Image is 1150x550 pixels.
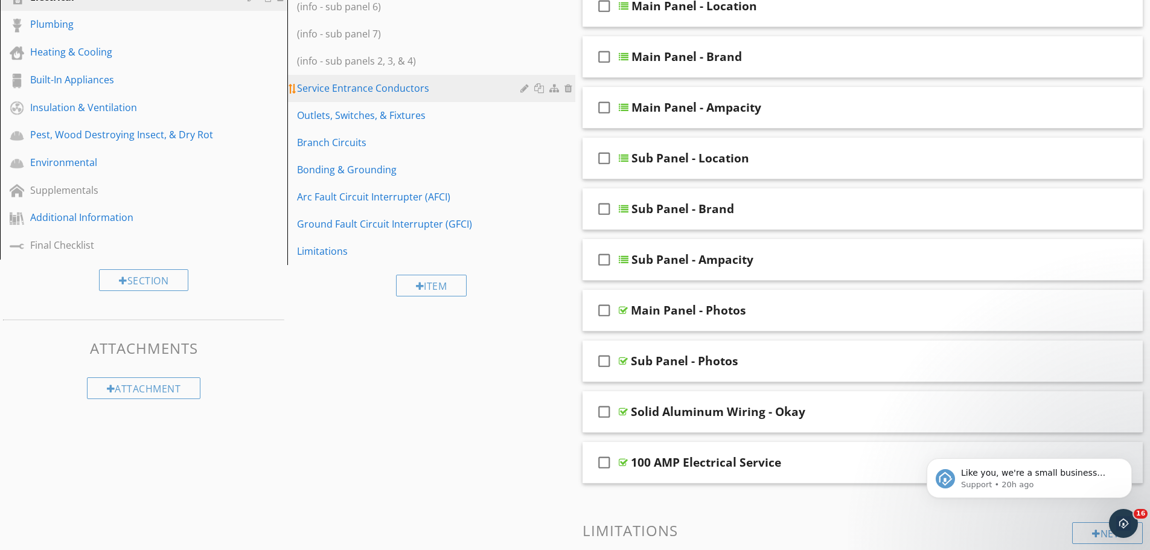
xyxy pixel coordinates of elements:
div: Outlets, Switches, & Fixtures [297,108,523,123]
i: check_box_outline_blank [595,93,614,122]
iframe: Intercom notifications message [909,433,1150,517]
i: check_box_outline_blank [595,397,614,426]
div: (info - sub panel 7) [297,27,523,41]
span: 16 [1134,509,1148,519]
i: check_box_outline_blank [595,42,614,71]
div: Main Panel - Brand [631,50,742,64]
div: Service Entrance Conductors [297,81,523,95]
div: Sub Panel - Brand [631,202,734,216]
div: Attachment [87,377,201,399]
div: Sub Panel - Photos [631,354,738,368]
div: Built-In Appliances [30,72,230,87]
p: Message from Support, sent 20h ago [53,46,208,57]
div: Branch Circuits [297,135,523,150]
div: Pest, Wood Destroying Insect, & Dry Rot [30,127,230,142]
div: Sub Panel - Ampacity [631,252,753,267]
div: Item [396,275,467,296]
div: Arc Fault Circuit Interrupter (AFCI) [297,190,523,204]
div: 100 AMP Electrical Service [631,455,781,470]
i: check_box_outline_blank [595,347,614,376]
div: Supplementals [30,183,230,197]
div: Additional Information [30,210,230,225]
i: check_box_outline_blank [595,296,614,325]
div: Limitations [297,244,523,258]
i: check_box_outline_blank [595,144,614,173]
div: Solid Aluminum Wiring - Okay [631,405,805,419]
div: Plumbing [30,17,230,31]
div: Sub Panel - Location [631,151,749,165]
div: Bonding & Grounding [297,162,523,177]
i: check_box_outline_blank [595,448,614,477]
h3: Limitations [583,522,1143,539]
i: check_box_outline_blank [595,245,614,274]
span: Like you, we're a small business that relies on reviews to grow. If you have a few minutes, we'd ... [53,35,206,104]
div: New [1072,522,1143,544]
div: Final Checklist [30,238,230,252]
div: Main Panel - Photos [631,303,746,318]
div: Insulation & Ventilation [30,100,230,115]
div: (info - sub panels 2, 3, & 4) [297,54,523,68]
i: check_box_outline_blank [595,194,614,223]
div: Section [99,269,188,291]
div: Ground Fault Circuit Interrupter (GFCI) [297,217,523,231]
iframe: Intercom live chat [1109,509,1138,538]
div: Main Panel - Ampacity [631,100,761,115]
div: Environmental [30,155,230,170]
div: Heating & Cooling [30,45,230,59]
